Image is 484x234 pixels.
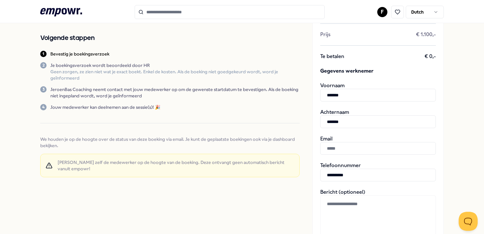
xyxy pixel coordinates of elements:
div: 2 [40,62,47,68]
div: Voornaam [320,82,436,101]
span: € 1.100,- [416,31,436,38]
span: Te betalen [320,53,344,60]
div: 3 [40,86,47,93]
p: JeroenBas Coaching neemt contact met jouw medewerker op om de gewenste startdatum te bevestigen. ... [50,86,299,99]
input: Search for products, categories or subcategories [135,5,325,19]
span: [PERSON_NAME] zelf de medewerker op de hoogte van de boeking. Deze ontvangt geen automatisch beri... [58,159,294,172]
p: Geen zorgen, ze zien niet wat je exact boekt. Enkel de kosten. Als de boeking niet goedgekeurd wo... [50,68,299,81]
div: Achternaam [320,109,436,128]
p: Jouw medewerker kan deelnemen aan de sessie(s)! 🎉 [50,104,160,110]
p: Je boekingsverzoek wordt beoordeeld door HR [50,62,299,68]
div: 4 [40,104,47,110]
span: € 0,- [424,53,436,60]
span: We houden je op de hoogte over de status van deze boeking via email. Je kunt de geplaatste boekin... [40,136,299,149]
div: Email [320,136,436,155]
span: Prijs [320,31,330,38]
p: Bevestig je boekingsverzoek [50,51,109,57]
div: Telefoonnummer [320,162,436,181]
h2: Volgende stappen [40,33,299,43]
button: F [377,7,387,17]
iframe: Help Scout Beacon - Open [459,212,478,231]
div: 1 [40,51,47,57]
span: Gegevens werknemer [320,67,436,75]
